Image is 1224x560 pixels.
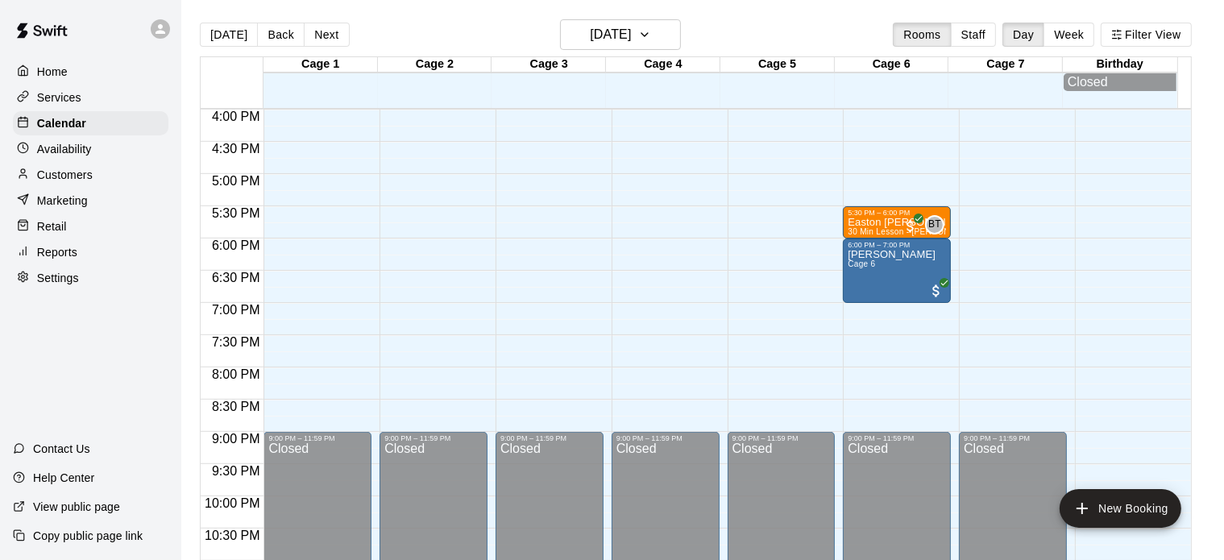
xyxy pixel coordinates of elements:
[37,64,68,80] p: Home
[590,23,631,46] h6: [DATE]
[560,19,681,50] button: [DATE]
[37,218,67,234] p: Retail
[304,23,349,47] button: Next
[848,227,981,236] span: 30 Min Lesson - [PERSON_NAME]
[606,57,720,73] div: Cage 4
[208,432,264,446] span: 9:00 PM
[37,193,88,209] p: Marketing
[951,23,997,47] button: Staff
[208,239,264,252] span: 6:00 PM
[257,23,305,47] button: Back
[843,206,951,239] div: 5:30 PM – 6:00 PM: Easton Sorg
[13,163,168,187] a: Customers
[268,434,367,442] div: 9:00 PM – 11:59 PM
[33,470,94,486] p: Help Center
[208,142,264,156] span: 4:30 PM
[964,434,1062,442] div: 9:00 PM – 11:59 PM
[13,214,168,239] a: Retail
[37,270,79,286] p: Settings
[848,209,946,217] div: 5:30 PM – 6:00 PM
[732,434,831,442] div: 9:00 PM – 11:59 PM
[848,259,875,268] span: Cage 6
[200,23,258,47] button: [DATE]
[37,244,77,260] p: Reports
[37,167,93,183] p: Customers
[948,57,1063,73] div: Cage 7
[13,189,168,213] a: Marketing
[33,528,143,544] p: Copy public page link
[208,303,264,317] span: 7:00 PM
[1060,489,1181,528] button: add
[208,206,264,220] span: 5:30 PM
[931,215,944,234] span: Bridger Thomas
[1044,23,1094,47] button: Week
[208,110,264,123] span: 4:00 PM
[928,217,941,233] span: BT
[208,400,264,413] span: 8:30 PM
[201,496,263,510] span: 10:00 PM
[384,434,483,442] div: 9:00 PM – 11:59 PM
[13,111,168,135] a: Calendar
[13,137,168,161] a: Availability
[928,283,944,299] span: All customers have paid
[893,23,951,47] button: Rooms
[37,115,86,131] p: Calendar
[208,271,264,284] span: 6:30 PM
[37,141,92,157] p: Availability
[37,89,81,106] p: Services
[1002,23,1044,47] button: Day
[33,499,120,515] p: View public page
[848,241,946,249] div: 6:00 PM – 7:00 PM
[848,434,946,442] div: 9:00 PM – 11:59 PM
[263,57,378,73] div: Cage 1
[13,60,168,84] a: Home
[13,240,168,264] a: Reports
[902,218,919,234] span: All customers have paid
[13,85,168,110] a: Services
[208,464,264,478] span: 9:30 PM
[208,174,264,188] span: 5:00 PM
[835,57,949,73] div: Cage 6
[208,367,264,381] span: 8:00 PM
[13,266,168,290] a: Settings
[208,335,264,349] span: 7:30 PM
[33,441,90,457] p: Contact Us
[201,529,263,542] span: 10:30 PM
[500,434,599,442] div: 9:00 PM – 11:59 PM
[843,239,951,303] div: 6:00 PM – 7:00 PM: Harper Laird
[1068,75,1172,89] div: Closed
[378,57,492,73] div: Cage 2
[720,57,835,73] div: Cage 5
[925,215,944,234] div: Bridger Thomas
[1063,57,1177,73] div: Birthday
[616,434,715,442] div: 9:00 PM – 11:59 PM
[492,57,606,73] div: Cage 3
[1101,23,1191,47] button: Filter View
